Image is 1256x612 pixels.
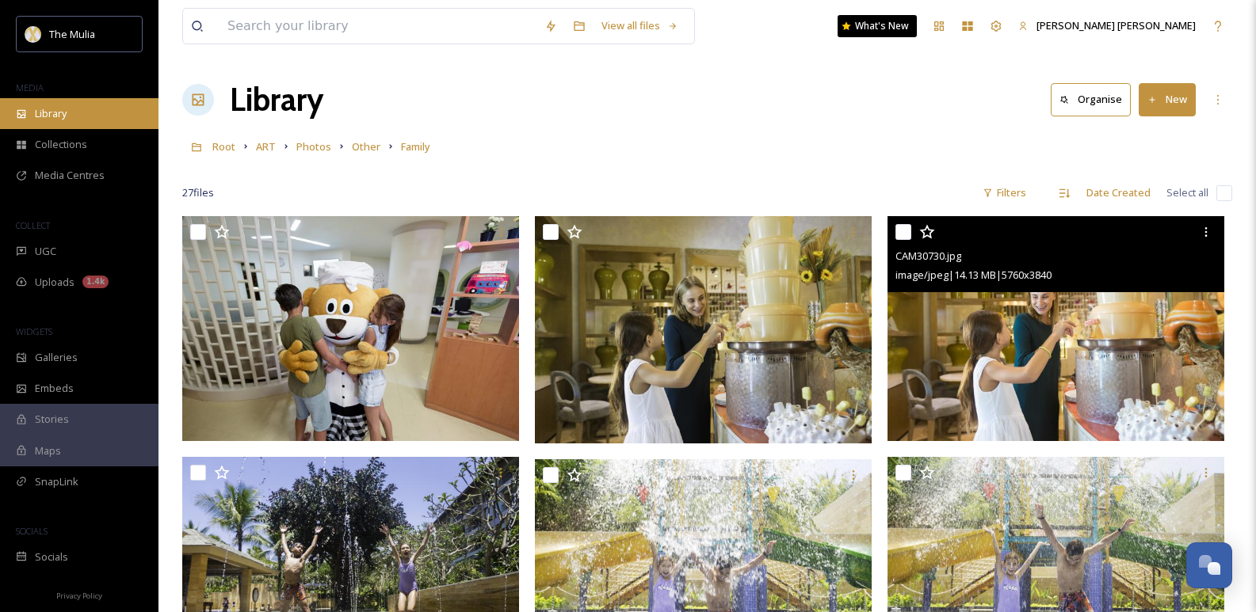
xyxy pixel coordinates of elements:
span: Embeds [35,381,74,396]
span: UGC [35,244,56,259]
span: SOCIALS [16,525,48,537]
span: Root [212,139,235,154]
span: Maps [35,443,61,458]
span: Collections [35,137,87,152]
span: COLLECT [16,219,50,231]
a: What's New [838,15,917,37]
a: Other [352,137,380,156]
button: Organise [1051,83,1131,116]
span: CAM30730.jpg [895,249,961,263]
span: Select all [1166,185,1208,200]
a: Photos [296,137,331,156]
span: Family [401,139,430,154]
span: The Mulia [49,27,95,41]
span: Photos [296,139,331,154]
a: Library [230,76,323,124]
span: Uploads [35,275,74,290]
img: CAM31130.jpg [182,216,519,441]
img: CAM30732.jpg [535,216,876,443]
button: Open Chat [1186,542,1232,588]
a: Family [401,137,430,156]
span: Galleries [35,350,78,365]
input: Search your library [220,9,536,44]
span: Library [35,106,67,121]
div: Filters [975,177,1034,208]
img: mulia_logo.png [25,26,41,42]
a: Privacy Policy [56,585,102,604]
span: WIDGETS [16,325,52,337]
button: New [1139,83,1196,116]
img: CAM30730.jpg [888,216,1224,441]
a: Root [212,137,235,156]
span: MEDIA [16,82,44,93]
span: [PERSON_NAME] [PERSON_NAME] [1036,18,1196,32]
a: View all files [594,10,686,41]
span: Stories [35,412,69,427]
span: SnapLink [35,474,78,489]
span: ART [256,139,276,154]
div: Date Created [1078,177,1159,208]
span: Socials [35,549,68,564]
span: Media Centres [35,168,105,183]
span: Privacy Policy [56,591,102,601]
div: 1.4k [82,276,109,288]
a: ART [256,137,276,156]
a: [PERSON_NAME] [PERSON_NAME] [1010,10,1204,41]
span: 27 file s [182,185,214,200]
span: Other [352,139,380,154]
span: image/jpeg | 14.13 MB | 5760 x 3840 [895,268,1052,282]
